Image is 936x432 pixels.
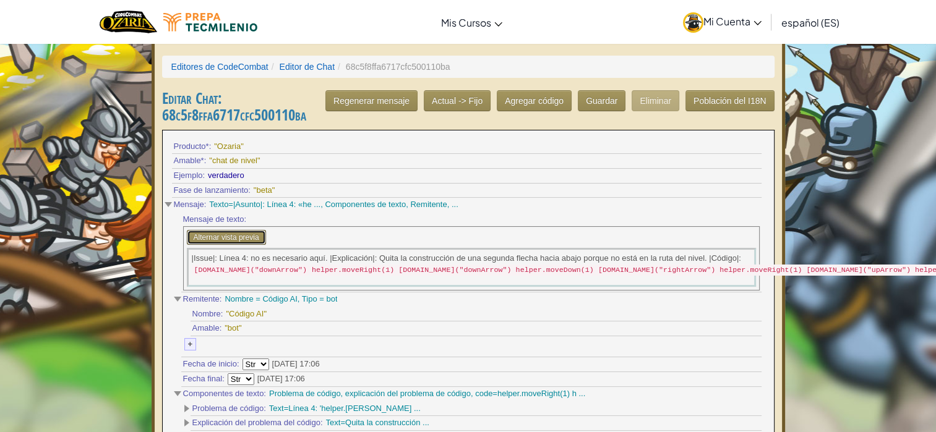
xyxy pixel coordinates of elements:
span: Editar Chat [162,88,218,109]
button: Guardar [578,90,625,111]
code: [DOMAIN_NAME]("downArrow") [192,265,309,276]
div: "bot" [225,323,255,334]
span: Producto*: [174,141,212,153]
a: Mi Cuenta [677,2,768,41]
div: [DATE] 17:06 [272,358,320,370]
div: [DATE] 17:06 [257,373,305,385]
button: Agregar código [497,90,572,111]
span: Problema de código: [192,403,266,415]
li: 68c5f8ffa6717cfc500110ba [335,61,450,73]
span: Remitente: [183,294,222,305]
span: Componentes de texto: [183,388,266,400]
span: Nombre: [192,308,223,320]
div: "chat de nivel" [209,155,260,167]
a: Editor de Chat [279,62,335,72]
span: español (ES) [781,16,839,29]
img: avatar [683,12,703,33]
span: Ejemplo: [174,170,205,182]
div: verdadero [208,170,244,182]
div: Nombre = Código AI, Tipo = bot [225,294,337,305]
span: Fecha de inicio: [183,358,239,370]
span: Mi Cuenta [703,15,762,28]
div: "Ozaria" [214,141,245,153]
img: Logotipo de Tecmilenio [163,13,257,32]
font: |Issue|: Línea 4: no es necesario aquí. |Explicación|: Quita la construcción de una segunda flech... [192,253,741,263]
span: Mensaje de texto: [183,214,247,226]
div: Text=Línea 4: 'helper.[PERSON_NAME] ... [269,403,421,415]
div: Problema de código, explicación del problema de código, code=helper.moveRight(1) h ... [269,388,585,400]
div: "beta" [254,185,285,197]
span: Mis Cursos [441,16,491,29]
span: Amable: [192,323,222,334]
button: Actual -> Fijo [424,90,491,111]
h3: : 68c5f8ffa6717cfc500110ba [162,90,775,124]
div: "Código AI" [226,308,267,320]
button: Alternar vista previa [187,230,266,245]
span: Mensaje: [174,199,207,211]
div: Text=Quita la construcción ... [326,417,429,429]
span: Fecha final: [183,373,225,385]
div: Texto=|Asunto|: Línea 4: «he ..., Componentes de texto, Remitente, ... [209,199,458,211]
img: Hogar [100,9,157,35]
div: + [184,338,197,351]
span: Explicación del problema del código: [192,417,323,429]
a: Logotipo de Ozaria by CodeCombat [100,9,157,35]
button: Población del I18N [685,90,775,111]
a: Editores de CodeCombat [171,62,268,72]
button: Regenerar mensaje [325,90,418,111]
a: Mis Cursos [435,6,509,39]
a: español (ES) [775,6,846,39]
span: Fase de lanzamiento: [174,185,251,197]
span: Amable*: [174,155,207,167]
